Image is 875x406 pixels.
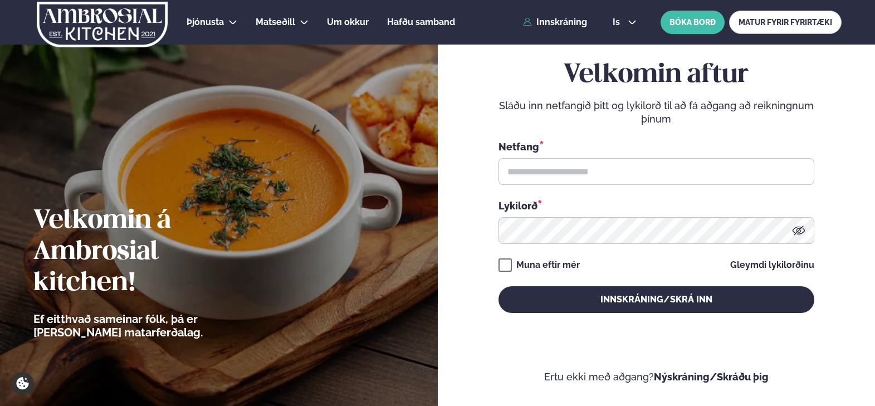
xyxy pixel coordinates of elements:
p: Ertu ekki með aðgang? [471,370,842,384]
span: Matseðill [256,17,295,27]
a: Nýskráning/Skráðu þig [654,371,769,383]
a: Hafðu samband [387,16,455,29]
a: MATUR FYRIR FYRIRTÆKI [729,11,842,34]
a: Þjónusta [187,16,224,29]
button: is [604,18,646,27]
p: Sláðu inn netfangið þitt og lykilorð til að fá aðgang að reikningnum þínum [498,99,814,126]
a: Um okkur [327,16,369,29]
span: is [613,18,623,27]
a: Gleymdi lykilorðinu [730,261,814,270]
a: Matseðill [256,16,295,29]
h2: Velkomin á Ambrosial kitchen! [33,206,265,299]
img: logo [36,2,169,47]
span: Um okkur [327,17,369,27]
a: Cookie settings [11,372,34,395]
div: Netfang [498,139,814,154]
span: Hafðu samband [387,17,455,27]
button: BÓKA BORÐ [661,11,725,34]
p: Ef eitthvað sameinar fólk, þá er [PERSON_NAME] matarferðalag. [33,312,265,339]
a: Innskráning [523,17,587,27]
h2: Velkomin aftur [498,60,814,91]
span: Þjónusta [187,17,224,27]
div: Lykilorð [498,198,814,213]
button: Innskráning/Skrá inn [498,286,814,313]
